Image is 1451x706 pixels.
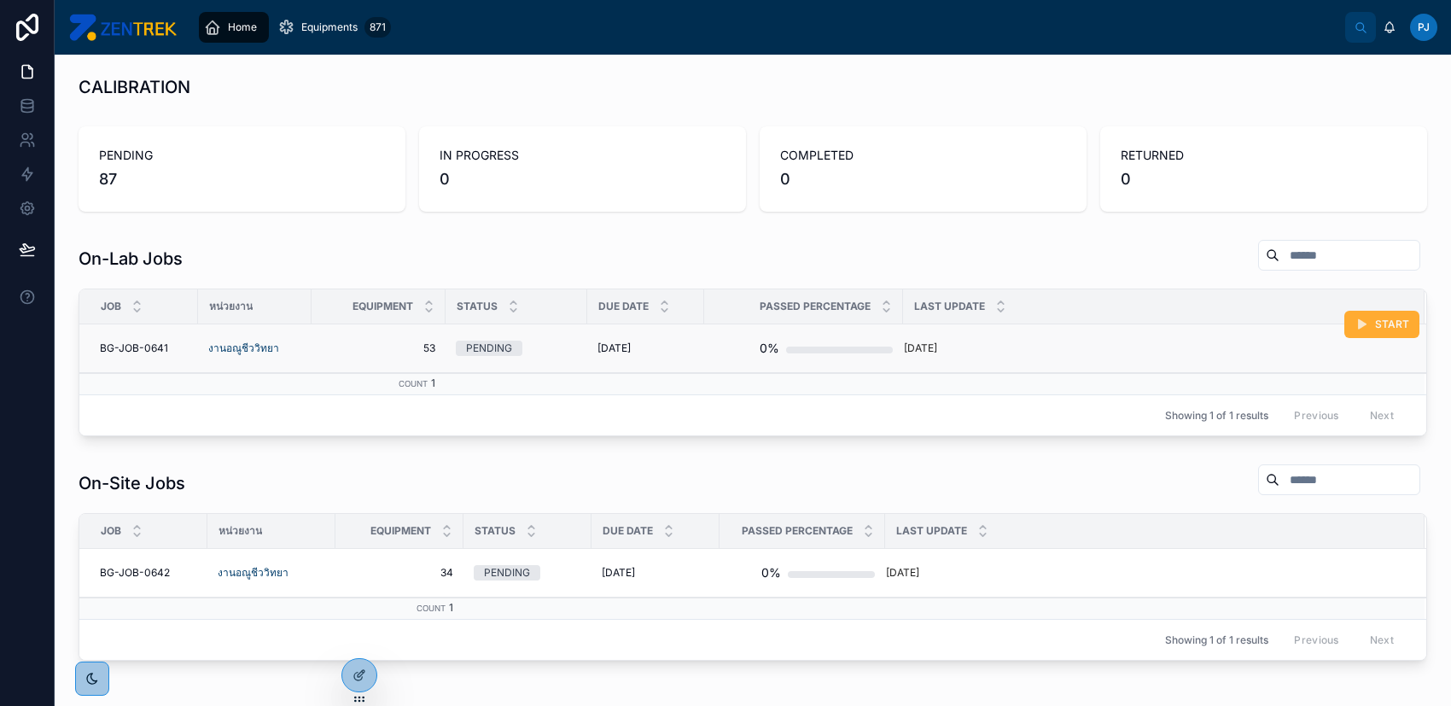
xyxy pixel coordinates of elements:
[466,341,512,356] div: PENDING
[602,566,635,580] span: [DATE]
[760,300,871,313] span: Passed percentage
[449,601,453,614] span: 1
[457,300,498,313] span: Status
[597,341,631,355] span: [DATE]
[602,566,709,580] a: [DATE]
[99,147,385,164] span: PENDING
[886,566,919,580] p: [DATE]
[100,566,170,580] span: BG-JOB-0642
[364,17,391,38] div: 871
[399,379,428,388] small: Count
[904,341,937,355] p: [DATE]
[456,341,577,356] a: PENDING
[780,167,1066,191] span: 0
[1165,633,1268,647] span: Showing 1 of 1 results
[1418,20,1430,34] span: PJ
[1121,167,1407,191] span: 0
[780,147,1066,164] span: COMPLETED
[914,300,985,313] span: Last Update
[597,341,694,355] a: [DATE]
[1165,409,1268,423] span: Showing 1 of 1 results
[228,20,257,34] span: Home
[190,9,1345,46] div: scrollable content
[100,341,188,355] a: BG-JOB-0641
[322,341,435,355] a: 53
[714,331,893,365] a: 0%
[886,566,1404,580] a: [DATE]
[301,20,358,34] span: Equipments
[904,341,1404,355] a: [DATE]
[761,556,781,590] div: 0%
[1375,318,1409,331] span: START
[101,524,121,538] span: Job
[68,14,177,41] img: App logo
[99,167,385,191] span: 87
[742,524,853,538] span: Passed percentage
[730,556,875,590] a: 0%
[440,147,725,164] span: IN PROGRESS
[101,300,121,313] span: Job
[1344,311,1419,338] button: START
[100,566,197,580] a: BG-JOB-0642
[417,604,446,613] small: Count
[346,566,453,580] a: 34
[209,300,253,313] span: หน่วยงาน
[440,167,725,191] span: 0
[208,341,301,355] a: งานอณูชีววิทยา
[353,300,413,313] span: Equipment
[370,524,431,538] span: Equipment
[100,341,168,355] span: BG-JOB-0641
[896,524,967,538] span: Last Update
[603,524,653,538] span: Due Date
[218,566,288,580] a: งานอณูชีววิทยา
[484,565,530,581] div: PENDING
[475,524,516,538] span: Status
[199,12,269,43] a: Home
[272,12,396,43] a: Equipments871
[598,300,649,313] span: Due Date
[431,376,435,389] span: 1
[474,565,581,581] a: PENDING
[79,75,190,99] h1: CALIBRATION
[79,247,183,271] h1: On-Lab Jobs
[79,471,185,495] h1: On-Site Jobs
[208,341,279,355] a: งานอณูชีววิทยา
[218,566,325,580] a: งานอณูชีววิทยา
[760,331,779,365] div: 0%
[219,524,262,538] span: หน่วยงาน
[1121,147,1407,164] span: RETURNED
